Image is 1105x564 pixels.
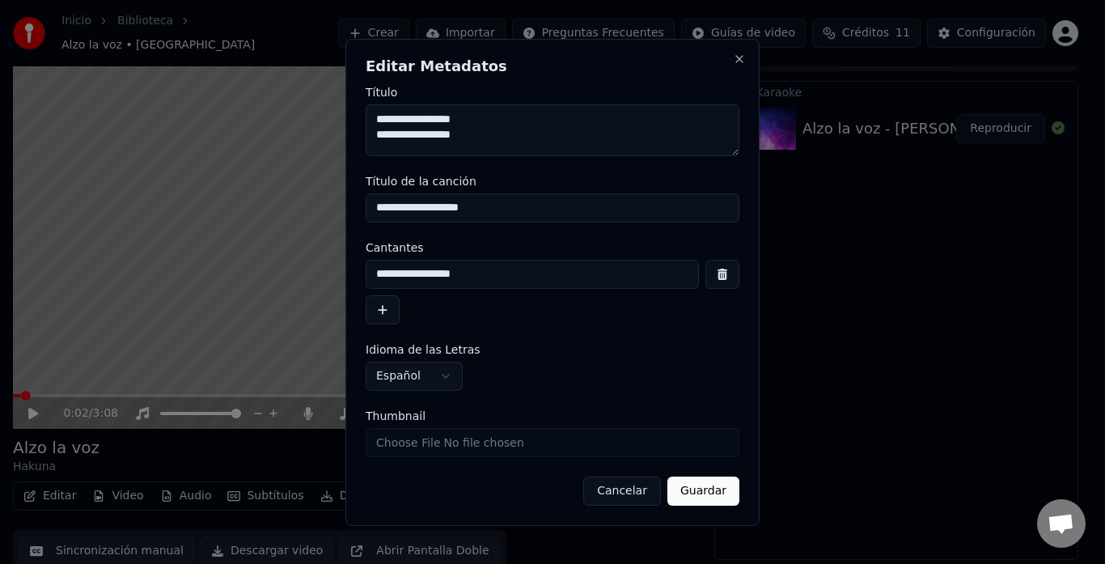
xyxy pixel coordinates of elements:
button: Cancelar [583,477,661,506]
label: Título de la canción [366,176,739,187]
span: Thumbnail [366,410,425,422]
h2: Editar Metadatos [366,59,739,74]
span: Idioma de las Letras [366,344,481,355]
label: Cantantes [366,242,739,253]
button: Guardar [667,477,739,506]
label: Título [366,87,739,98]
